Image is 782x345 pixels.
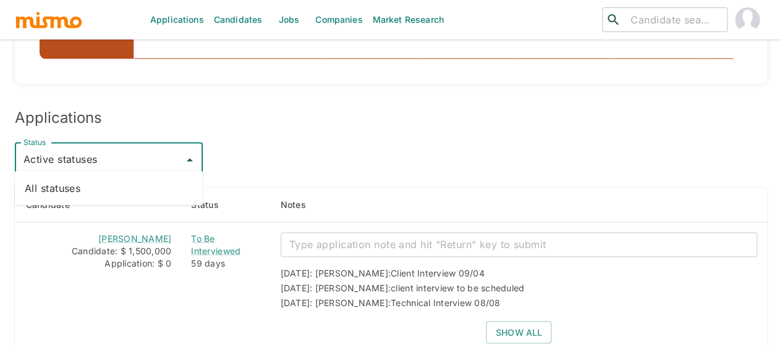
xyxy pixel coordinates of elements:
button: Close [181,151,198,168]
a: To Be Interviewed [191,232,260,257]
span: Client Interview 09/04 [391,267,485,278]
div: [DATE]: [PERSON_NAME]: [281,296,501,311]
div: Application: $ 0 [27,257,171,269]
th: Notes [271,187,767,222]
label: Status [23,137,46,148]
div: [DATE]: [PERSON_NAME]: [281,281,525,296]
li: All statuses [15,175,203,200]
h5: Applications [15,108,767,128]
div: [DATE]: [PERSON_NAME]: [281,267,485,281]
div: 59 days [191,257,260,269]
th: Status [181,187,270,222]
span: client interview to be scheduled [391,282,524,293]
div: Candidate: $ 1,500,000 [27,244,171,257]
img: logo [15,10,83,29]
span: Technical Interview 08/08 [391,297,500,307]
button: Show all [486,321,551,344]
a: [PERSON_NAME] [98,233,171,243]
img: Maia Reyes [735,7,760,32]
input: Candidate search [626,11,722,28]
